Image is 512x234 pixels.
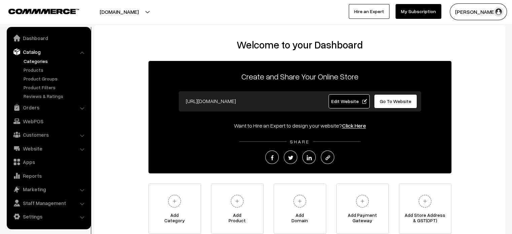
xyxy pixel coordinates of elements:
[22,75,89,82] a: Product Groups
[8,156,89,168] a: Apps
[396,4,441,19] a: My Subscription
[274,183,326,234] a: AddDomain
[380,98,411,104] span: Go To Website
[349,4,389,19] a: Hire an Expert
[228,192,246,210] img: plus.svg
[8,101,89,113] a: Orders
[8,7,67,15] a: COMMMERCE
[399,183,451,234] a: Add Store Address& GST(OPT)
[8,9,79,14] img: COMMMERCE
[416,192,434,210] img: plus.svg
[165,192,184,210] img: plus.svg
[22,84,89,91] a: Product Filters
[8,142,89,155] a: Website
[450,3,507,20] button: [PERSON_NAME]
[8,32,89,44] a: Dashboard
[8,197,89,209] a: Staff Management
[493,7,504,17] img: user
[22,93,89,100] a: Reviews & Ratings
[291,192,309,210] img: plus.svg
[274,212,326,226] span: Add Domain
[329,94,370,108] a: Edit Website
[149,212,201,226] span: Add Category
[148,70,451,82] p: Create and Share Your Online Store
[353,192,372,210] img: plus.svg
[286,139,313,144] span: SHARE
[148,183,201,234] a: AddCategory
[148,122,451,130] div: Want to Hire an Expert to design your website?
[76,3,162,20] button: [DOMAIN_NAME]
[8,183,89,195] a: Marketing
[22,58,89,65] a: Categories
[8,210,89,223] a: Settings
[211,212,263,226] span: Add Product
[342,122,366,129] a: Click Here
[8,46,89,58] a: Catalog
[374,94,417,108] a: Go To Website
[331,98,367,104] span: Edit Website
[22,66,89,73] a: Products
[8,170,89,182] a: Reports
[8,115,89,127] a: WebPOS
[8,129,89,141] a: Customers
[211,183,264,234] a: AddProduct
[337,212,388,226] span: Add Payment Gateway
[399,212,451,226] span: Add Store Address & GST(OPT)
[101,39,499,51] h2: Welcome to your Dashboard
[336,183,389,234] a: Add PaymentGateway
